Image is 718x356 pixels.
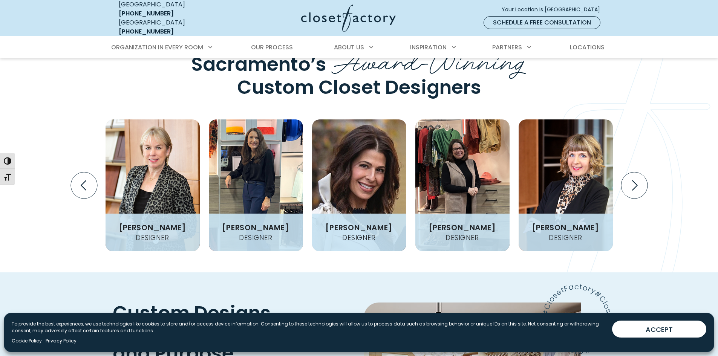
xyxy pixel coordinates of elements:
[501,3,606,16] a: Your Location is [GEOGRAPHIC_DATA]
[191,51,326,78] span: Sacramento’s
[529,224,602,231] h3: [PERSON_NAME]
[119,18,228,36] div: [GEOGRAPHIC_DATA]
[612,321,706,338] button: ACCEPT
[339,234,378,241] h4: Designer
[492,43,522,52] span: Partners
[570,43,605,52] span: Locations
[111,43,203,52] span: Organization in Every Room
[106,119,200,251] img: closet factory employee Sandi Estey
[331,40,527,80] span: Award-Winning
[119,27,174,36] a: [PHONE_NUMBER]
[219,224,292,231] h3: [PERSON_NAME]
[312,119,406,251] img: closet factory Lori Cortez
[12,321,606,334] p: To provide the best experiences, we use technologies like cookies to store and/or access device i...
[546,234,585,241] h4: Designer
[502,6,606,14] span: Your Location is [GEOGRAPHIC_DATA]
[106,37,612,58] nav: Primary Menu
[251,43,293,52] span: Our Process
[206,308,311,348] span: Precision
[209,119,303,251] img: close factory employee Jennifer-Duffy
[113,299,271,326] span: Custom Designs
[68,169,100,202] button: Previous slide
[301,5,396,32] img: Closet Factory Logo
[410,43,447,52] span: Inspiration
[322,224,395,231] h3: [PERSON_NAME]
[12,338,42,344] a: Cookie Policy
[116,224,189,231] h3: [PERSON_NAME]
[133,234,172,241] h4: Designer
[237,74,481,101] span: Custom Closet Designers
[426,224,499,231] h3: [PERSON_NAME]
[519,119,613,251] img: closet factory employee Designer
[46,338,77,344] a: Privacy Policy
[236,234,275,241] h4: Designer
[484,16,600,29] a: Schedule a Free Consultation
[442,234,482,241] h4: Designer
[334,43,364,52] span: About Us
[119,9,174,18] a: [PHONE_NUMBER]
[415,119,510,251] img: closet factory employee cece
[618,169,651,202] button: Next slide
